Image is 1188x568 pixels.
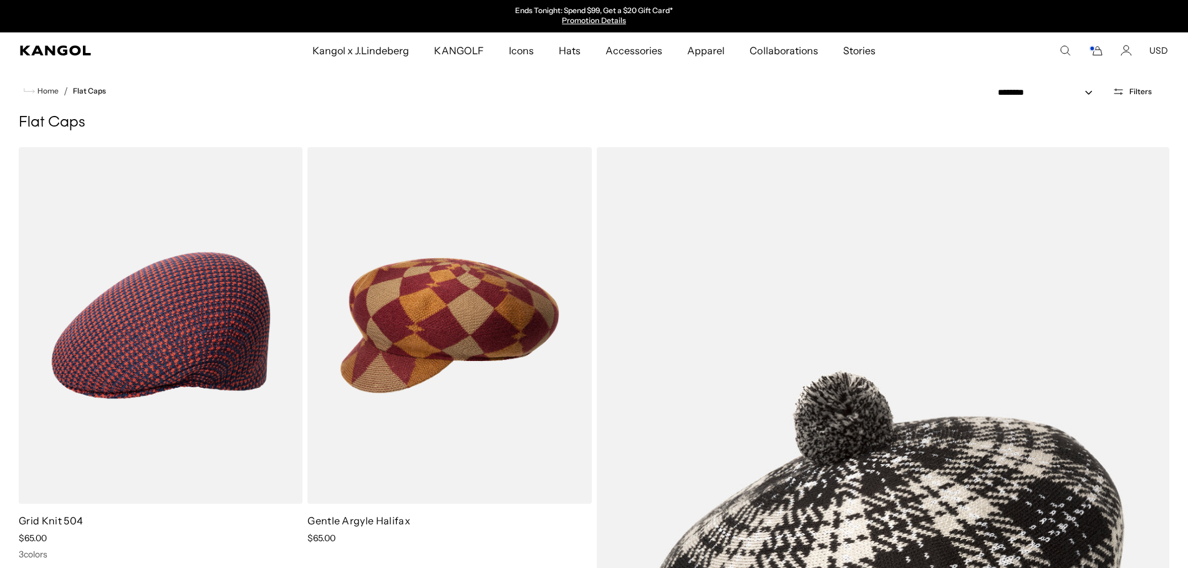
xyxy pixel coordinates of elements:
span: Accessories [606,32,662,69]
h1: Flat Caps [19,113,1169,132]
div: 3 colors [19,549,302,560]
a: Apparel [675,32,737,69]
li: / [59,84,68,99]
img: Gentle Argyle Halifax [307,147,591,504]
a: Home [24,85,59,97]
a: Collaborations [737,32,830,69]
span: KANGOLF [434,32,483,69]
a: Kangol x J.Lindeberg [300,32,422,69]
select: Sort by: Featured [993,86,1105,99]
a: Accessories [593,32,675,69]
summary: Search here [1060,45,1071,56]
span: Filters [1129,87,1152,96]
button: USD [1149,45,1168,56]
a: KANGOLF [422,32,496,69]
a: Icons [496,32,546,69]
span: Kangol x J.Lindeberg [312,32,410,69]
button: Cart [1088,45,1103,56]
img: Grid Knit 504 [19,147,302,504]
span: Stories [843,32,876,69]
span: Apparel [687,32,725,69]
a: Hats [546,32,593,69]
span: Home [35,87,59,95]
div: Announcement [466,6,723,26]
a: Gentle Argyle Halifax [307,514,410,527]
span: Collaborations [750,32,818,69]
a: Kangol [20,46,206,55]
div: 1 of 2 [466,6,723,26]
button: Open filters [1105,86,1159,97]
p: Ends Tonight: Spend $99, Get a $20 Gift Card* [515,6,673,16]
slideshow-component: Announcement bar [466,6,723,26]
a: Grid Knit 504 [19,514,83,527]
a: Flat Caps [73,87,106,95]
span: $65.00 [307,532,336,544]
span: Icons [509,32,534,69]
a: Promotion Details [562,16,625,25]
a: Stories [831,32,888,69]
span: $65.00 [19,532,47,544]
span: Hats [559,32,581,69]
a: Account [1121,45,1132,56]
